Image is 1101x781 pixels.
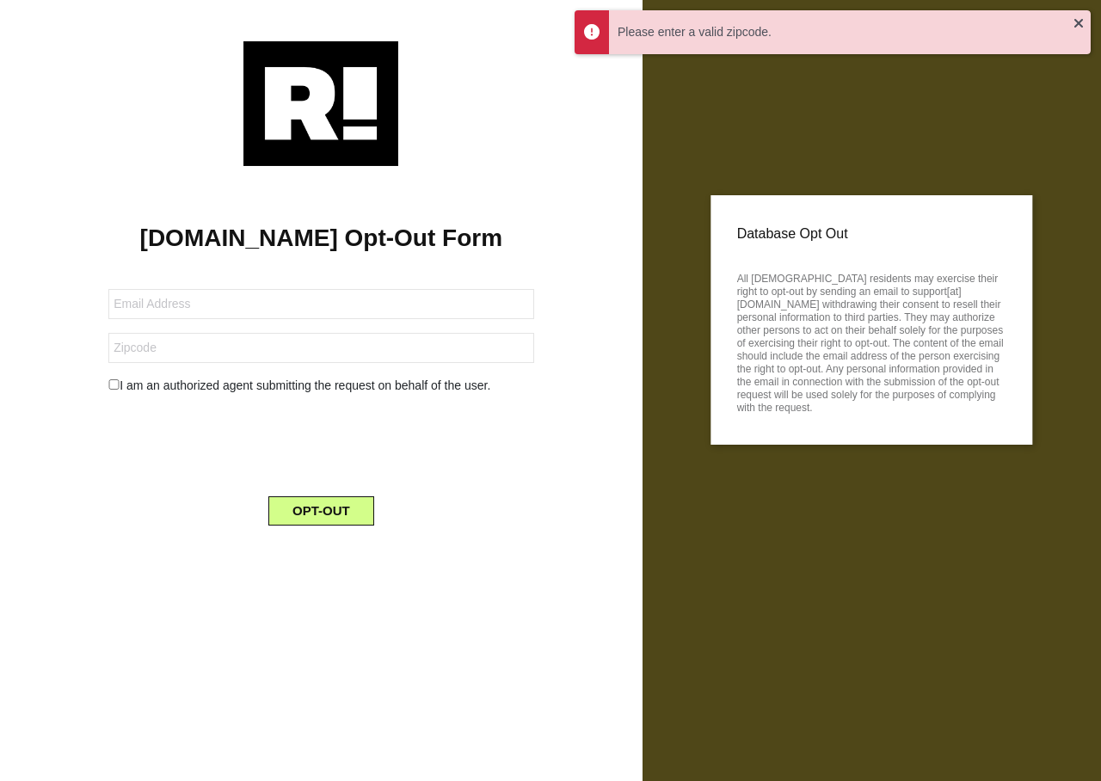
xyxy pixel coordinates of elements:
[618,23,1073,41] div: Please enter a valid zipcode.
[737,268,1006,415] p: All [DEMOGRAPHIC_DATA] residents may exercise their right to opt-out by sending an email to suppo...
[737,221,1006,247] p: Database Opt Out
[243,41,398,166] img: Retention.com
[108,333,533,363] input: Zipcode
[108,289,533,319] input: Email Address
[268,496,374,526] button: OPT-OUT
[26,224,617,253] h1: [DOMAIN_NAME] Opt-Out Form
[190,409,452,476] iframe: reCAPTCHA
[95,377,546,395] div: I am an authorized agent submitting the request on behalf of the user.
